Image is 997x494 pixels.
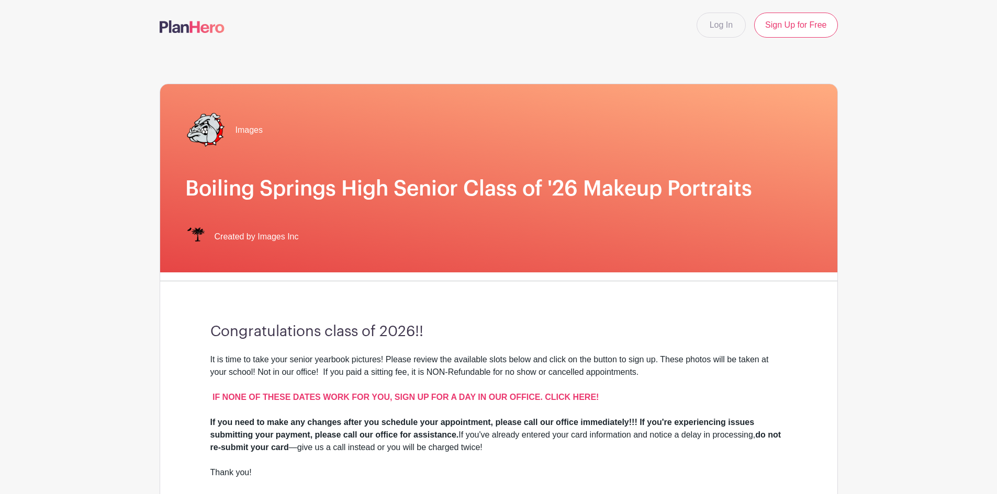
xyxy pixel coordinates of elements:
div: Thank you! [210,466,787,491]
div: It is time to take your senior yearbook pictures! Please review the available slots below and cli... [210,353,787,416]
img: logo-507f7623f17ff9eddc593b1ce0a138ce2505c220e1c5a4e2b4648c50719b7d32.svg [160,20,225,33]
span: Created by Images Inc [215,231,299,243]
a: IF NONE OF THESE DATES WORK FOR YOU, SIGN UP FOR A DAY IN OUR OFFICE. CLICK HERE! [212,393,599,401]
span: Images [236,124,263,136]
div: If you've already entered your card information and notice a delay in processing, —give us a call... [210,416,787,466]
a: Log In [697,13,746,38]
h3: Congratulations class of 2026!! [210,323,787,341]
img: bshs%20transp..png [185,109,227,151]
strong: If you need to make any changes after you schedule your appointment, please call our office immed... [210,418,755,439]
img: IMAGES%20logo%20transparenT%20PNG%20s.png [185,226,206,247]
a: Sign Up for Free [754,13,837,38]
h1: Boiling Springs High Senior Class of '26 Makeup Portraits [185,176,812,201]
strong: do not re-submit your card [210,430,781,452]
